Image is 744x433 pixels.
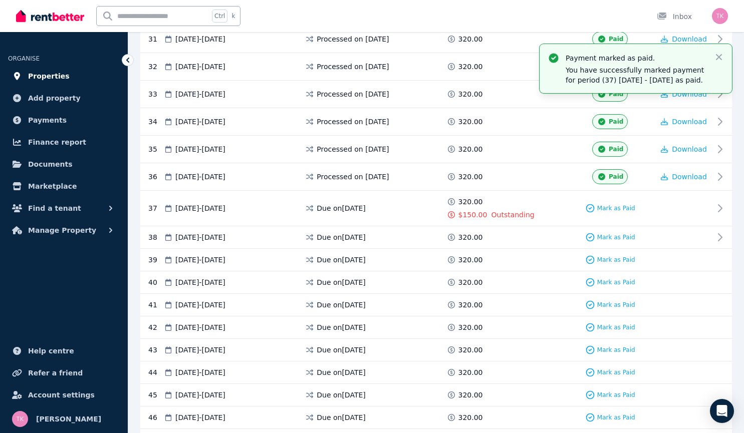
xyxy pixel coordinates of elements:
div: 33 [148,87,163,102]
span: 320.00 [458,322,483,332]
span: [DATE] - [DATE] [175,144,225,154]
p: You have successfully marked payment for period (37) [DATE] - [DATE] as paid. [566,65,706,85]
span: Due on [DATE] [317,232,366,242]
a: Add property [8,88,120,108]
span: Ctrl [212,10,227,23]
div: 32 [148,59,163,74]
p: Payment marked as paid. [566,53,706,63]
span: [DATE] - [DATE] [175,300,225,310]
span: Paid [609,90,623,98]
span: Payments [28,114,67,126]
img: Tanya Kowald [12,411,28,427]
span: Mark as Paid [597,391,635,399]
span: 320.00 [458,300,483,310]
button: Download [661,144,707,154]
div: 39 [148,255,163,265]
div: 35 [148,142,163,157]
span: Manage Property [28,224,96,236]
span: Mark as Paid [597,413,635,421]
span: Processed on [DATE] [317,117,389,127]
span: 320.00 [458,232,483,242]
div: 37 [148,197,163,220]
span: 320.00 [458,62,483,72]
span: Mark as Paid [597,368,635,376]
button: Manage Property [8,220,120,240]
span: Mark as Paid [597,323,635,331]
span: [DATE] - [DATE] [175,412,225,422]
div: 43 [148,345,163,355]
img: Tanya Kowald [712,8,728,24]
span: [DATE] - [DATE] [175,390,225,400]
button: Find a tenant [8,198,120,218]
a: Account settings [8,385,120,405]
span: $150.00 [458,210,487,220]
div: 46 [148,412,163,422]
div: 36 [148,169,163,184]
span: Find a tenant [28,202,81,214]
span: Mark as Paid [597,256,635,264]
span: 320.00 [458,277,483,287]
span: Account settings [28,389,95,401]
span: Processed on [DATE] [317,62,389,72]
span: 320.00 [458,367,483,377]
span: [DATE] - [DATE] [175,255,225,265]
span: Mark as Paid [597,233,635,241]
a: Documents [8,154,120,174]
a: Finance report [8,132,120,152]
span: Download [672,173,707,181]
span: k [231,12,235,20]
span: ORGANISE [8,55,40,62]
span: Due on [DATE] [317,412,366,422]
span: Due on [DATE] [317,390,366,400]
button: Download [661,34,707,44]
span: Finance report [28,136,86,148]
span: 320.00 [458,255,483,265]
div: Inbox [657,12,692,22]
span: 320.00 [458,144,483,154]
span: Due on [DATE] [317,300,366,310]
span: Due on [DATE] [317,203,366,213]
button: Download [661,89,707,99]
span: Paid [609,145,623,153]
span: 320.00 [458,345,483,355]
span: 320.00 [458,412,483,422]
span: Mark as Paid [597,204,635,212]
span: Processed on [DATE] [317,34,389,44]
span: 320.00 [458,89,483,99]
span: Due on [DATE] [317,345,366,355]
span: Properties [28,70,70,82]
span: Mark as Paid [597,301,635,309]
button: Download [661,117,707,127]
span: 320.00 [458,390,483,400]
span: Due on [DATE] [317,277,366,287]
span: [DATE] - [DATE] [175,34,225,44]
span: Paid [609,173,623,181]
span: [DATE] - [DATE] [175,367,225,377]
span: [DATE] - [DATE] [175,117,225,127]
span: Documents [28,158,73,170]
span: Processed on [DATE] [317,89,389,99]
span: 320.00 [458,34,483,44]
span: Refer a friend [28,367,83,379]
div: 34 [148,114,163,129]
img: RentBetter [16,9,84,24]
span: Marketplace [28,180,77,192]
div: 44 [148,367,163,377]
span: Download [672,35,707,43]
span: 320.00 [458,117,483,127]
span: Processed on [DATE] [317,144,389,154]
div: 38 [148,232,163,242]
span: Due on [DATE] [317,322,366,332]
span: Download [672,118,707,126]
span: [DATE] - [DATE] [175,172,225,182]
span: Download [672,90,707,98]
span: Processed on [DATE] [317,172,389,182]
a: Marketplace [8,176,120,196]
div: 41 [148,300,163,310]
span: Add property [28,92,81,104]
span: Mark as Paid [597,346,635,354]
div: 45 [148,390,163,400]
span: [PERSON_NAME] [36,413,101,425]
span: Mark as Paid [597,278,635,286]
span: Paid [609,35,623,43]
